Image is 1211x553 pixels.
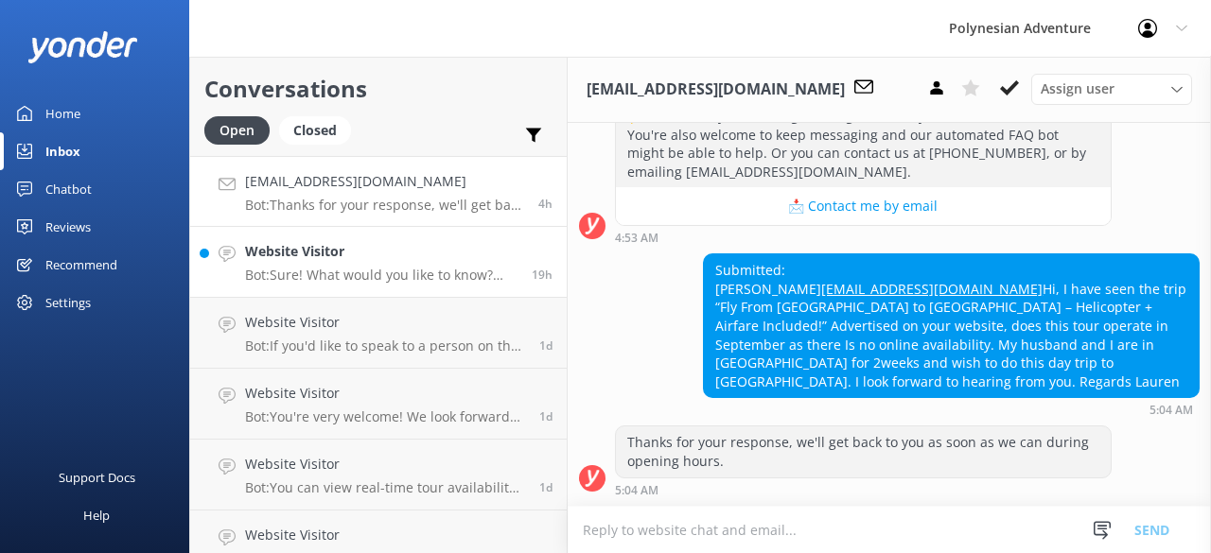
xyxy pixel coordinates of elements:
[245,241,518,262] h4: Website Visitor
[245,383,525,404] h4: Website Visitor
[204,116,270,145] div: Open
[615,231,1112,244] div: 04:53am 10-Aug-2025 (UTC -10:00) Pacific/Honolulu
[190,298,567,369] a: Website VisitorBot:If you'd like to speak to a person on the Polynesian Adventure Team, please ca...
[615,483,1112,496] div: 05:04am 10-Aug-2025 (UTC -10:00) Pacific/Honolulu
[821,280,1043,298] a: [EMAIL_ADDRESS][DOMAIN_NAME]
[45,208,91,246] div: Reviews
[279,116,351,145] div: Closed
[190,369,567,440] a: Website VisitorBot:You're very welcome! We look forward to seeing you on a Polynesian Adventure.1d
[190,440,567,510] a: Website VisitorBot:You can view real-time tour availability and book your Polynesian Adventure on...
[245,197,524,214] p: Bot: Thanks for your response, we'll get back to you as soon as we can during opening hours.
[245,479,525,496] p: Bot: You can view real-time tour availability and book your Polynesian Adventure online at [URL][...
[587,78,845,102] h3: [EMAIL_ADDRESS][DOMAIN_NAME]
[59,458,135,496] div: Support Docs
[279,119,360,140] a: Closed
[45,170,92,208] div: Chatbot
[616,426,1111,476] div: Thanks for your response, we'll get back to you as soon as we can during opening hours.
[532,267,553,283] span: 02:17pm 09-Aug-2025 (UTC -10:00) Pacific/Honolulu
[1031,74,1192,104] div: Assign User
[245,171,524,192] h4: [EMAIL_ADDRESS][DOMAIN_NAME]
[245,312,525,333] h4: Website Visitor
[539,408,553,424] span: 07:09am 09-Aug-2025 (UTC -10:00) Pacific/Honolulu
[190,156,567,227] a: [EMAIL_ADDRESS][DOMAIN_NAME]Bot:Thanks for your response, we'll get back to you as soon as we can...
[615,485,658,496] strong: 5:04 AM
[204,119,279,140] a: Open
[45,284,91,321] div: Settings
[45,95,80,132] div: Home
[45,246,117,284] div: Recommend
[616,100,1111,187] div: ⚡ Thanks for your message, we'll get back to you as soon as we can. You're also welcome to keep m...
[245,454,525,475] h4: Website Visitor
[245,525,525,545] h4: Website Visitor
[703,403,1200,416] div: 05:04am 10-Aug-2025 (UTC -10:00) Pacific/Honolulu
[190,227,567,298] a: Website VisitorBot:Sure! What would you like to know? Feel free to ask about tour details, availa...
[615,233,658,244] strong: 4:53 AM
[616,187,1111,225] button: 📩 Contact me by email
[704,254,1199,397] div: Submitted: [PERSON_NAME] Hi, I have seen the trip “Fly From [GEOGRAPHIC_DATA] to [GEOGRAPHIC_DATA...
[245,408,525,425] p: Bot: You're very welcome! We look forward to seeing you on a Polynesian Adventure.
[1150,405,1193,416] strong: 5:04 AM
[204,71,553,107] h2: Conversations
[83,496,110,534] div: Help
[539,479,553,495] span: 06:20am 09-Aug-2025 (UTC -10:00) Pacific/Honolulu
[1041,78,1114,99] span: Assign user
[45,132,80,170] div: Inbox
[28,31,137,62] img: yonder-white-logo.png
[539,337,553,354] span: 07:31am 09-Aug-2025 (UTC -10:00) Pacific/Honolulu
[245,337,525,354] p: Bot: If you'd like to speak to a person on the Polynesian Adventure Team, please call [PHONE_NUMB...
[245,267,518,284] p: Bot: Sure! What would you like to know? Feel free to ask about tour details, availability, pickup...
[538,196,553,212] span: 05:04am 10-Aug-2025 (UTC -10:00) Pacific/Honolulu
